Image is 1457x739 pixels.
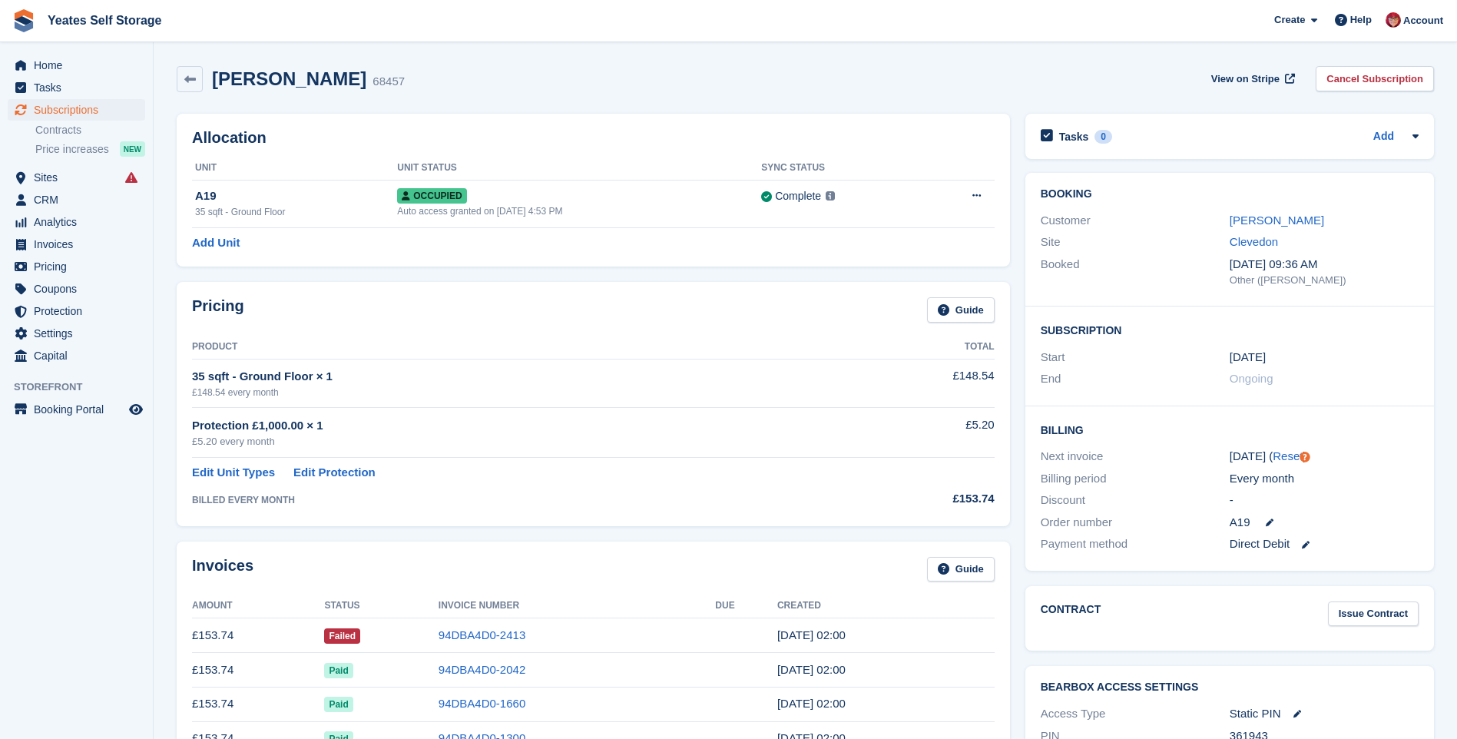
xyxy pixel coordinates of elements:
a: menu [8,211,145,233]
time: 2025-07-04 01:00:14 UTC [777,663,846,676]
h2: Tasks [1059,130,1089,144]
span: Occupied [397,188,466,204]
h2: Allocation [192,129,995,147]
a: Reset [1273,449,1303,462]
div: Site [1041,234,1230,251]
td: £153.74 [192,687,324,721]
div: Order number [1041,514,1230,532]
a: Price increases NEW [35,141,145,157]
div: Customer [1041,212,1230,230]
h2: Contract [1041,601,1101,627]
time: 2025-08-04 01:00:16 UTC [777,628,846,641]
span: View on Stripe [1211,71,1280,87]
span: Invoices [34,234,126,255]
a: 94DBA4D0-2042 [439,663,525,676]
div: £148.54 every month [192,386,846,399]
div: Discount [1041,492,1230,509]
div: £5.20 every month [192,434,846,449]
div: End [1041,370,1230,388]
img: stora-icon-8386f47178a22dfd0bd8f6a31ec36ba5ce8667c1dd55bd0f319d3a0aa187defe.svg [12,9,35,32]
div: Auto access granted on [DATE] 4:53 PM [397,204,761,218]
div: Payment method [1041,535,1230,553]
span: Sites [34,167,126,188]
span: Home [34,55,126,76]
a: Cancel Subscription [1316,66,1434,91]
a: Guide [927,297,995,323]
div: BILLED EVERY MONTH [192,493,846,507]
span: Subscriptions [34,99,126,121]
div: [DATE] ( ) [1230,448,1419,466]
a: Add Unit [192,234,240,252]
time: 2025-06-04 01:00:19 UTC [777,697,846,710]
img: Wendie Tanner [1386,12,1401,28]
span: Analytics [34,211,126,233]
img: icon-info-grey-7440780725fd019a000dd9b08b2336e03edf1995a4989e88bcd33f0948082b44.svg [826,191,835,200]
span: Capital [34,345,126,366]
a: Preview store [127,400,145,419]
span: Account [1403,13,1443,28]
div: [DATE] 09:36 AM [1230,256,1419,273]
div: Booked [1041,256,1230,288]
th: Sync Status [761,156,923,181]
a: Edit Unit Types [192,464,275,482]
th: Product [192,335,846,360]
th: Amount [192,594,324,618]
a: 94DBA4D0-2413 [439,628,525,641]
a: Guide [927,557,995,582]
td: £5.20 [846,408,994,458]
span: Storefront [14,379,153,395]
div: Tooltip anchor [1298,450,1312,464]
div: Static PIN [1230,705,1419,723]
a: [PERSON_NAME] [1230,214,1324,227]
span: Help [1350,12,1372,28]
th: Status [324,594,438,618]
h2: Booking [1041,188,1419,200]
div: £153.74 [846,490,994,508]
a: menu [8,77,145,98]
a: menu [8,55,145,76]
span: Paid [324,663,353,678]
span: Booking Portal [34,399,126,420]
a: Yeates Self Storage [41,8,168,33]
div: Start [1041,349,1230,366]
div: 35 sqft - Ground Floor × 1 [192,368,846,386]
a: menu [8,256,145,277]
span: Create [1274,12,1305,28]
div: A19 [195,187,397,205]
div: 35 sqft - Ground Floor [195,205,397,219]
h2: BearBox Access Settings [1041,681,1419,694]
a: Add [1373,128,1394,146]
span: A19 [1230,514,1250,532]
time: 2025-02-04 01:00:00 UTC [1230,349,1266,366]
span: CRM [34,189,126,210]
a: menu [8,234,145,255]
a: View on Stripe [1205,66,1298,91]
a: Issue Contract [1328,601,1419,627]
span: Tasks [34,77,126,98]
div: - [1230,492,1419,509]
td: £148.54 [846,359,994,407]
th: Created [777,594,995,618]
div: Protection £1,000.00 × 1 [192,417,846,435]
a: menu [8,99,145,121]
div: Every month [1230,470,1419,488]
th: Total [846,335,994,360]
a: menu [8,278,145,300]
td: £153.74 [192,653,324,688]
div: 0 [1094,130,1112,144]
a: 94DBA4D0-1660 [439,697,525,710]
th: Unit Status [397,156,761,181]
div: Direct Debit [1230,535,1419,553]
th: Invoice Number [439,594,716,618]
h2: Pricing [192,297,244,323]
th: Unit [192,156,397,181]
div: Billing period [1041,470,1230,488]
a: menu [8,167,145,188]
span: Coupons [34,278,126,300]
div: Other ([PERSON_NAME]) [1230,273,1419,288]
div: Complete [775,188,821,204]
a: menu [8,399,145,420]
span: Protection [34,300,126,322]
a: Clevedon [1230,235,1278,248]
h2: Subscription [1041,322,1419,337]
